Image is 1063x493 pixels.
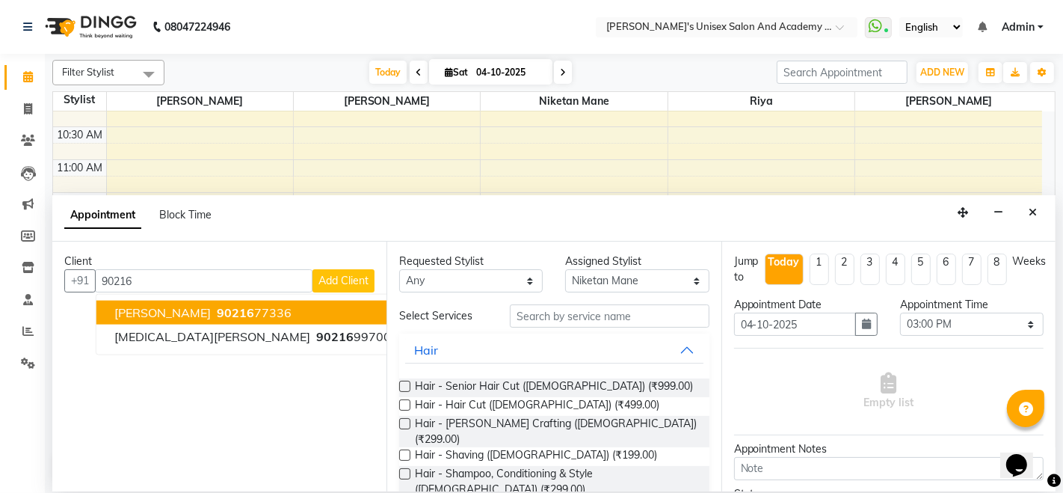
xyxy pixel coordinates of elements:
div: Hair [414,341,438,359]
li: 6 [937,254,956,285]
span: Hair - Shaving ([DEMOGRAPHIC_DATA]) (₹199.00) [415,447,657,466]
div: Jump to [734,254,759,285]
img: logo [38,6,141,48]
input: Search by Name/Mobile/Email/Code [95,269,312,293]
li: 2 [835,254,854,285]
b: 08047224946 [164,6,230,48]
input: Search by service name [510,304,709,328]
button: Hair [405,337,703,364]
span: [PERSON_NAME] [114,305,211,320]
div: Today [768,254,800,270]
span: Hair - Hair Cut ([DEMOGRAPHIC_DATA]) (₹499.00) [415,397,659,416]
div: 11:30 AM [55,193,106,209]
span: Sat [441,67,472,78]
iframe: chat widget [1000,433,1048,478]
div: Appointment Date [734,297,878,313]
div: Stylist [53,92,106,108]
span: Admin [1002,19,1035,35]
div: Requested Stylist [399,254,543,269]
span: Appointment [64,202,141,229]
div: Appointment Notes [734,441,1044,457]
span: Empty list [863,373,913,411]
div: Select Services [388,308,499,324]
input: Search Appointment [777,61,908,84]
span: Block Time [159,208,212,221]
ngb-highlight: 77336 [214,305,292,320]
div: Assigned Stylist [565,254,709,269]
div: Client [64,254,375,269]
li: 1 [810,254,829,285]
span: Hair - Senior Hair Cut ([DEMOGRAPHIC_DATA]) (₹999.00) [415,379,693,397]
span: 90216 [217,305,254,320]
div: 11:00 AM [55,160,106,176]
button: Add Client [312,269,375,293]
input: 2025-10-04 [472,61,546,84]
span: Add Client [318,274,369,287]
span: Niketan Mane [481,92,667,111]
span: [PERSON_NAME] [294,92,480,111]
li: 3 [860,254,880,285]
span: Hair - [PERSON_NAME] Crafting ([DEMOGRAPHIC_DATA]) (₹299.00) [415,416,697,447]
li: 5 [911,254,931,285]
button: Close [1022,201,1044,224]
div: 10:30 AM [55,127,106,143]
li: 7 [962,254,982,285]
li: 4 [886,254,905,285]
button: +91 [64,269,96,293]
span: Today [369,61,407,84]
div: Appointment Time [900,297,1044,313]
span: [MEDICAL_DATA][PERSON_NAME] [114,329,310,344]
span: 90216 [316,329,354,344]
span: ADD NEW [920,67,964,78]
span: Filter Stylist [62,66,114,78]
ngb-highlight: 99700 [313,329,391,344]
input: yyyy-mm-dd [734,313,856,336]
span: [PERSON_NAME] [107,92,293,111]
button: ADD NEW [916,62,968,83]
li: 8 [987,254,1007,285]
span: Riya [668,92,854,111]
span: [PERSON_NAME] [855,92,1042,111]
div: Weeks [1013,254,1047,269]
